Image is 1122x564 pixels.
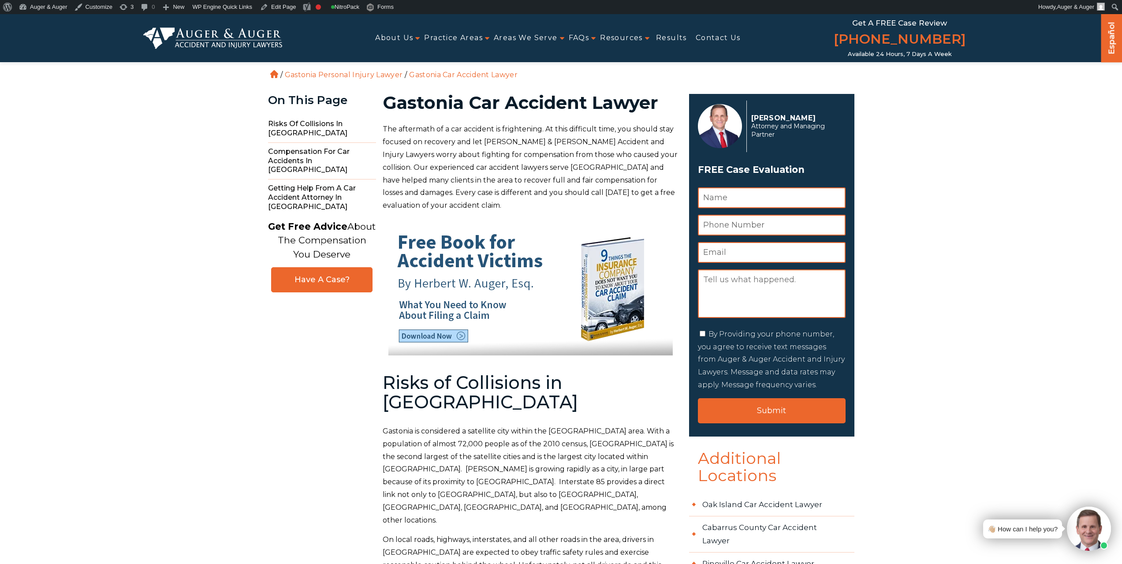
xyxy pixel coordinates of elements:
[1067,507,1111,551] img: Intaker widget Avatar
[424,28,483,48] a: Practice Areas
[375,28,413,48] a: About Us
[268,220,376,261] p: About The Compensation You Deserve
[988,523,1058,535] div: 👋🏼 How can I help you?
[494,28,558,48] a: Areas We Serve
[656,28,687,48] a: Results
[751,114,841,122] p: [PERSON_NAME]
[268,115,376,143] span: Risks of Collisions in [GEOGRAPHIC_DATA]
[268,143,376,179] span: Compensation for Car Accidents in [GEOGRAPHIC_DATA]
[852,19,947,27] span: Get a FREE Case Review
[698,161,846,178] span: FREE Case Evaluation
[689,516,854,553] a: Cabarrus County Car Accident Lawyer
[268,94,376,107] div: On This Page
[388,225,673,355] img: book-horizontal-banner
[834,30,966,51] a: [PHONE_NUMBER]
[698,104,742,148] img: Herbert Auger
[268,179,376,216] span: Getting Help from a Car Accident Attorney in [GEOGRAPHIC_DATA]
[698,330,845,389] label: By Providing your phone number, you agree to receive text messages from Auger & Auger Accident an...
[1105,14,1119,60] a: Español
[600,28,643,48] a: Resources
[698,242,846,263] input: Email
[271,267,373,292] a: Have A Case?
[383,373,678,412] h2: Risks of Collisions in [GEOGRAPHIC_DATA]
[285,71,403,79] a: Gastonia Personal Injury Lawyer
[407,71,519,79] li: Gastonia Car Accident Lawyer
[383,94,678,112] h1: Gastonia Car Accident Lawyer
[698,398,846,423] input: Submit
[698,215,846,235] input: Phone Number
[689,450,854,493] span: Additional Locations
[268,221,347,232] strong: Get Free Advice
[698,187,846,208] input: Name
[569,28,589,48] a: FAQs
[383,123,678,212] p: The aftermath of a car accident is frightening. At this difficult time, you should stay focused o...
[696,28,741,48] a: Contact Us
[751,122,841,139] span: Attorney and Managing Partner
[689,493,854,516] a: Oak Island Car Accident Lawyer
[280,275,363,285] span: Have A Case?
[848,51,952,58] span: Available 24 Hours, 7 Days a Week
[270,70,278,78] a: Home
[383,425,678,527] p: Gastonia is considered a satellite city within the [GEOGRAPHIC_DATA] area. With a population of a...
[316,4,321,10] div: Focus keyphrase not set
[143,27,283,49] img: Auger & Auger Accident and Injury Lawyers Logo
[1057,4,1094,10] span: Auger & Auger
